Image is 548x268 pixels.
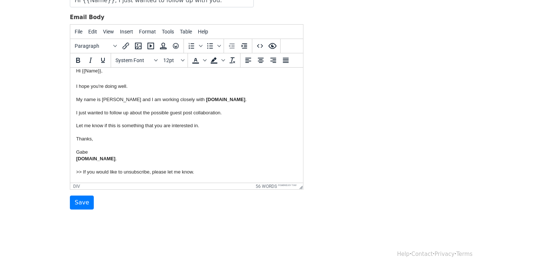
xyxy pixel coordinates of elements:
button: Align center [255,54,267,67]
button: Align left [242,54,255,67]
div: Resize [297,183,303,189]
label: Email Body [70,13,104,22]
a: Powered by Tiny [278,184,297,186]
button: Fonts [113,54,160,67]
button: Preview [266,40,279,52]
span: Edit [88,29,97,35]
span: System Font [115,57,152,63]
span: Tools [162,29,174,35]
div: Numbered list [185,40,204,52]
span: Paragraph [75,43,111,49]
button: Bold [72,54,84,67]
button: Increase indent [238,40,250,52]
button: Source code [254,40,266,52]
iframe: Rich Text Area. Press ALT-0 for help. [70,68,303,183]
button: Font sizes [160,54,186,67]
a: Contact [412,251,433,257]
button: Insert/edit media [145,40,157,52]
a: Privacy [435,251,455,257]
a: Help [397,251,410,257]
button: Justify [280,54,292,67]
span: 12pt [163,57,179,63]
button: 56 words [256,184,277,189]
button: Align right [267,54,280,67]
button: Decrease indent [225,40,238,52]
button: Clear formatting [226,54,239,67]
span: Format [139,29,156,35]
div: Background color [208,54,226,67]
button: Insert template [157,40,170,52]
button: Insert/edit link [120,40,132,52]
span: Help [198,29,208,35]
div: div [73,184,80,189]
button: Emoticons [170,40,182,52]
input: Save [70,196,94,210]
span: Insert [120,29,133,35]
span: View [103,29,114,35]
button: Underline [97,54,109,67]
a: Terms [456,251,473,257]
button: Italic [84,54,97,67]
button: Blocks [72,40,120,52]
div: Text color [189,54,208,67]
span: Table [180,29,192,35]
iframe: Chat Widget [511,233,548,268]
div: Bullet list [204,40,222,52]
span: File [75,29,82,35]
button: Insert/edit image [132,40,145,52]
